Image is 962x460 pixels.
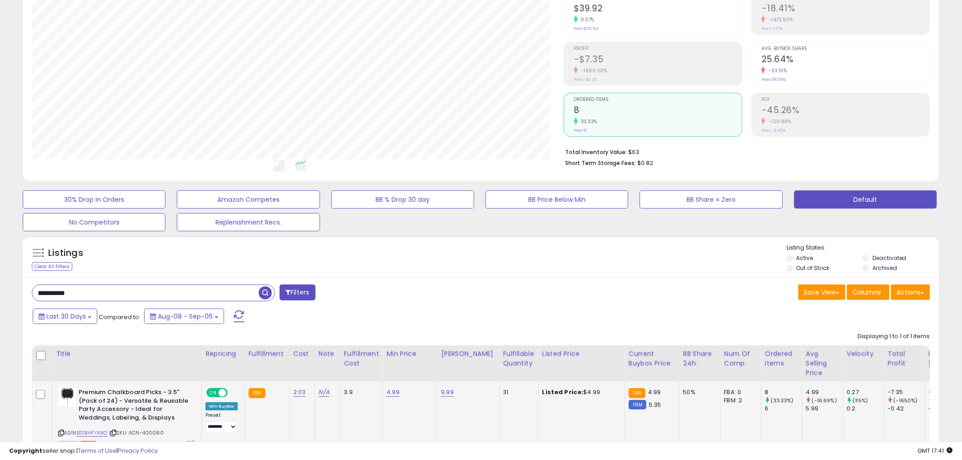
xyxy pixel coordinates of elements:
b: Short Term Storage Fees: [565,159,636,167]
div: Min Price [386,349,433,359]
small: FBM [629,400,646,410]
span: Ordered Items [574,97,742,102]
label: Active [797,254,813,262]
div: Fulfillment [249,349,286,359]
span: | SKU: ACN-400080 [109,429,164,436]
div: Num of Comp. [724,349,757,368]
div: Note [319,349,336,359]
small: Prev: 38.56% [762,77,786,82]
a: B01BHFYK8O [77,429,108,437]
div: $4.99 [542,388,618,396]
small: 11.07% [578,16,595,23]
img: 41dprqGyy4L._SL40_.jpg [58,388,76,406]
div: FBA: 0 [724,388,754,396]
li: $63 [565,146,923,157]
span: Columns [853,288,882,297]
h2: -18.41% [762,3,930,15]
button: Save View [798,285,846,300]
span: Profit [574,46,742,51]
div: 6 [765,405,802,413]
span: OFF [226,389,241,397]
h2: $39.92 [574,3,742,15]
span: $0.82 [637,159,653,167]
div: Title [56,349,198,359]
div: 4.99 [806,388,843,396]
div: FBM: 2 [724,396,754,405]
span: All listings currently available for purchase on Amazon [58,441,79,449]
small: Prev: $35.94 [574,26,598,31]
small: Prev: -3.45% [762,128,786,133]
p: Listing States: [787,244,939,252]
div: Preset: [205,412,238,433]
small: -33.51% [766,67,787,74]
div: BB Share 24h. [683,349,716,368]
small: (-1650%) [894,397,918,404]
div: Ordered Items [765,349,798,368]
small: Prev: -1.17% [762,26,782,31]
div: Velocity [847,349,880,359]
button: Actions [891,285,930,300]
div: seller snap | | [9,447,158,455]
div: Displaying 1 to 1 of 1 items [858,332,930,341]
button: Columns [847,285,890,300]
h5: Listings [48,247,83,260]
label: Archived [872,264,897,272]
a: 2.03 [293,388,306,397]
span: ON [207,389,219,397]
button: BB Share = Zero [640,190,782,209]
div: 0.2 [847,405,884,413]
div: -7.35 [888,388,925,396]
div: 0.27 [847,388,884,396]
small: Prev: -$0.42 [574,77,597,82]
a: Terms of Use [78,446,116,455]
span: 5.35 [649,400,661,409]
h2: 8 [574,105,742,117]
button: Last 30 Days [33,309,97,324]
span: Compared to: [99,313,140,321]
div: Avg Selling Price [806,349,839,378]
small: -1650.00% [578,67,607,74]
strong: Copyright [9,446,42,455]
b: Total Inventory Value: [565,148,627,156]
span: 2025-10-7 17:41 GMT [918,446,953,455]
button: Aug-08 - Sep-06 [144,309,224,324]
div: Listed Price [542,349,621,359]
div: Cost [293,349,311,359]
small: (33.33%) [771,397,794,404]
div: Repricing [205,349,241,359]
small: (35%) [853,397,868,404]
b: Premium Chalkboard Picks - 3.5" (Pack of 24) - Versatile & Reusable Party Accessory - Ideal for W... [79,388,189,424]
a: 4.99 [386,388,400,397]
span: Last 30 Days [46,312,86,321]
button: Default [794,190,937,209]
span: Avg. Buybox Share [762,46,930,51]
b: Listed Price: [542,388,584,396]
a: Privacy Policy [118,446,158,455]
label: Out of Stock [797,264,830,272]
small: 33.33% [578,118,597,125]
span: Aug-08 - Sep-06 [158,312,213,321]
small: (-16.69%) [812,397,837,404]
div: Fulfillment Cost [344,349,379,368]
small: FBA [249,388,266,398]
div: [PERSON_NAME] [441,349,495,359]
a: N/A [319,388,330,397]
div: -0.42 [888,405,925,413]
div: Fulfillable Quantity [503,349,535,368]
h2: -45.26% [762,105,930,117]
button: No Competitors [23,213,165,231]
a: 9.99 [441,388,454,397]
h2: 25.64% [762,54,930,66]
div: 3.9 [344,388,376,396]
small: -1211.88% [766,118,792,125]
button: BB Price Below Min [486,190,628,209]
small: Prev: 6 [574,128,586,133]
button: Amazon Competes [177,190,320,209]
h2: -$7.35 [574,54,742,66]
small: FBA [629,388,646,398]
div: Clear All Filters [32,262,72,271]
span: ROI [762,97,930,102]
div: 5.99 [806,405,843,413]
span: 4.99 [648,388,661,396]
button: BB % Drop 30 day [331,190,474,209]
